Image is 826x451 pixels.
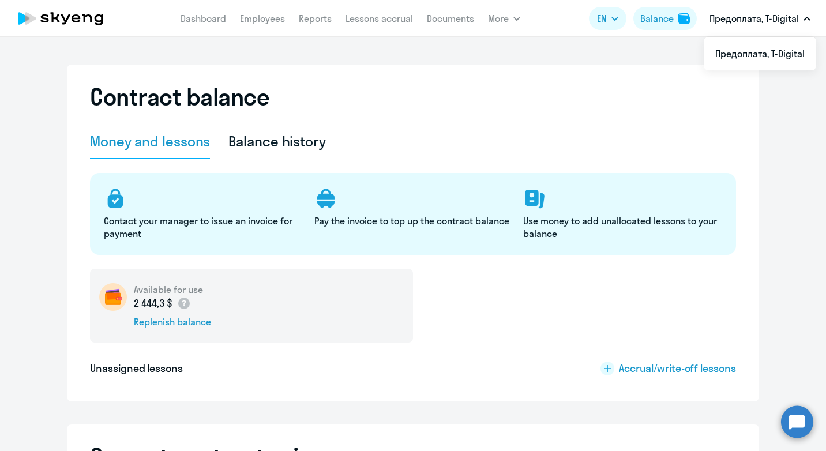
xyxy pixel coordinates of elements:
[134,296,191,311] p: 2 444,3 $
[346,13,413,24] a: Lessons accrual
[90,83,269,111] h2: Contract balance
[240,13,285,24] a: Employees
[134,315,211,328] div: Replenish balance
[704,37,816,70] ul: More
[99,283,127,311] img: wallet-circle.png
[90,132,210,151] div: Money and lessons
[633,7,697,30] button: Balancebalance
[90,361,183,376] h5: Unassigned lessons
[427,13,474,24] a: Documents
[678,13,690,24] img: balance
[640,12,674,25] div: Balance
[709,12,799,25] p: Предоплата, T-Digital
[228,132,326,151] div: Balance history
[704,5,816,32] button: Предоплата, T-Digital
[523,215,720,240] p: Use money to add unallocated lessons to your balance
[619,361,736,376] span: Accrual/write-off lessons
[104,215,301,240] p: Contact your manager to issue an invoice for payment
[589,7,626,30] button: EN
[314,215,509,227] p: Pay the invoice to top up the contract balance
[299,13,332,24] a: Reports
[488,12,509,25] span: More
[597,12,606,25] span: EN
[134,283,211,296] h5: Available for use
[488,7,520,30] button: More
[181,13,226,24] a: Dashboard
